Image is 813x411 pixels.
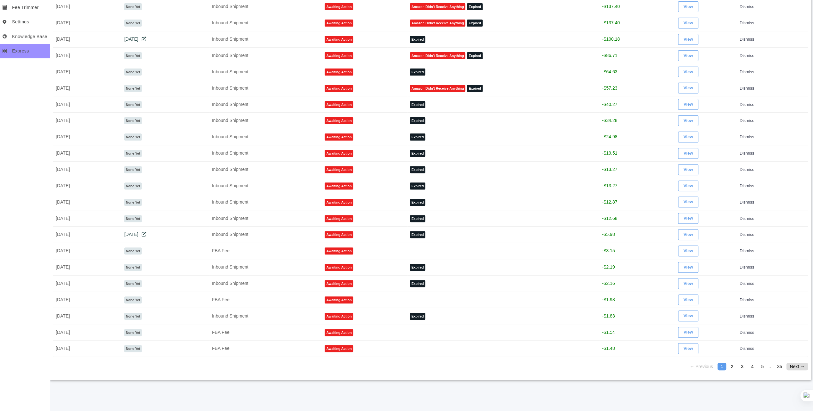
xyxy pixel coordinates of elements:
[209,113,310,129] td: Inbound Shipment
[53,292,122,308] td: [DATE]
[602,69,617,74] span: -$64.63
[738,363,747,370] a: Page 3
[678,213,698,224] a: View
[727,363,736,370] a: Page 2
[325,247,353,254] span: Awaiting Action
[602,150,617,156] span: -$19.51
[678,1,698,12] a: View
[410,85,466,92] span: Amazon Didn't Receive Anything
[1,15,50,29] a: Settings
[325,101,353,108] span: Awaiting Action
[740,200,754,205] a: Dismiss
[678,99,698,110] a: View
[678,310,698,321] a: View
[124,247,142,254] span: None Yet
[124,232,146,237] a: [DATE]
[325,296,353,303] span: Awaiting Action
[53,64,122,80] td: [DATE]
[678,197,698,207] a: View
[124,182,142,189] span: None Yet
[53,80,122,96] td: [DATE]
[678,181,698,191] a: View
[325,52,353,59] span: Awaiting Action
[410,280,426,287] span: Expired
[740,346,754,351] a: Dismiss
[678,246,698,256] a: View
[602,20,620,25] span: -$137.40
[724,378,805,403] iframe: Drift Widget Chat Controller
[209,96,310,113] td: Inbound Shipment
[740,297,754,302] a: Dismiss
[602,313,615,318] span: -$1.83
[209,210,310,227] td: Inbound Shipment
[124,101,142,108] span: None Yet
[209,308,310,324] td: Inbound Shipment
[325,313,353,320] span: Awaiting Action
[325,150,353,157] span: Awaiting Action
[124,36,146,42] a: [DATE]
[124,20,142,27] span: None Yet
[53,194,122,210] td: [DATE]
[325,199,353,206] span: Awaiting Action
[124,329,142,336] span: None Yet
[602,297,615,302] span: -$1.98
[325,280,353,287] span: Awaiting Action
[209,15,310,31] td: Inbound Shipment
[602,216,617,221] span: -$12.68
[740,281,754,286] a: Dismiss
[602,330,615,335] span: -$1.54
[325,20,353,27] span: Awaiting Action
[325,166,353,173] span: Awaiting Action
[325,117,353,124] span: Awaiting Action
[410,20,466,27] span: Amazon Didn't Receive Anything
[124,150,142,157] span: None Yet
[740,69,754,74] a: Dismiss
[124,280,142,287] span: None Yet
[124,117,142,124] span: None Yet
[410,52,466,59] span: Amazon Didn't Receive Anything
[410,3,466,10] span: Amazon Didn't Receive Anything
[325,329,353,336] span: Awaiting Action
[325,68,353,76] span: Awaiting Action
[209,161,310,178] td: Inbound Shipment
[209,47,310,64] td: Inbound Shipment
[124,166,142,173] span: None Yet
[209,178,310,194] td: Inbound Shipment
[124,85,142,92] span: None Yet
[124,313,142,320] span: None Yet
[678,343,698,354] a: View
[325,36,353,43] span: Awaiting Action
[602,248,615,253] span: -$3.15
[124,52,142,59] span: None Yet
[209,31,310,47] td: Inbound Shipment
[325,345,353,352] span: Awaiting Action
[740,118,754,123] a: Dismiss
[602,264,615,270] span: -$2.19
[678,294,698,305] a: View
[678,67,698,77] a: View
[602,183,617,188] span: -$13.27
[124,68,142,76] span: None Yet
[602,4,620,9] span: -$137.40
[12,19,29,24] span: Settings
[53,341,122,357] td: [DATE]
[740,314,754,318] a: Dismiss
[678,115,698,126] a: View
[467,52,483,59] span: Expired
[53,210,122,227] td: [DATE]
[718,363,726,370] em: Page 1
[602,281,615,286] span: -$2.16
[410,313,426,320] span: Expired
[748,363,757,370] a: Page 4
[774,363,785,370] a: Page 35
[467,3,483,10] span: Expired
[678,132,698,142] a: View
[410,264,426,271] span: Expired
[410,36,426,43] span: Expired
[53,31,122,47] td: [DATE]
[678,83,698,93] a: View
[740,37,754,42] a: Dismiss
[53,178,122,194] td: [DATE]
[740,20,754,25] a: Dismiss
[678,50,698,61] a: View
